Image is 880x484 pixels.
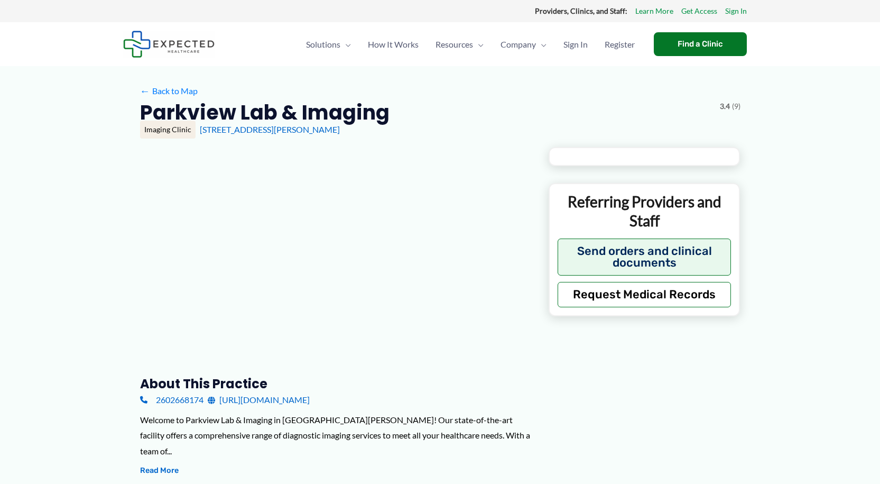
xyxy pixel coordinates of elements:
button: Read More [140,464,179,477]
a: SolutionsMenu Toggle [298,26,359,63]
span: ← [140,86,150,96]
a: ←Back to Map [140,83,198,99]
a: Sign In [725,4,747,18]
span: Company [501,26,536,63]
span: Menu Toggle [473,26,484,63]
a: CompanyMenu Toggle [492,26,555,63]
span: How It Works [368,26,419,63]
a: Find a Clinic [654,32,747,56]
span: Register [605,26,635,63]
button: Request Medical Records [558,282,731,307]
div: Welcome to Parkview Lab & Imaging in [GEOGRAPHIC_DATA][PERSON_NAME]! Our state-of-the-art facilit... [140,412,532,459]
img: Expected Healthcare Logo - side, dark font, small [123,31,215,58]
p: Referring Providers and Staff [558,192,731,231]
a: ResourcesMenu Toggle [427,26,492,63]
a: [STREET_ADDRESS][PERSON_NAME] [200,124,340,134]
a: 2602668174 [140,392,203,408]
span: Menu Toggle [340,26,351,63]
div: Imaging Clinic [140,121,196,139]
a: [URL][DOMAIN_NAME] [208,392,310,408]
strong: Providers, Clinics, and Staff: [535,6,627,15]
a: Learn More [635,4,673,18]
a: Sign In [555,26,596,63]
span: Resources [436,26,473,63]
a: How It Works [359,26,427,63]
nav: Primary Site Navigation [298,26,643,63]
h2: Parkview Lab & Imaging [140,99,390,125]
span: Sign In [563,26,588,63]
span: Menu Toggle [536,26,546,63]
h3: About this practice [140,376,532,392]
a: Register [596,26,643,63]
span: Solutions [306,26,340,63]
a: Get Access [681,4,717,18]
button: Send orders and clinical documents [558,239,731,276]
span: (9) [732,99,740,113]
span: 3.4 [720,99,730,113]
